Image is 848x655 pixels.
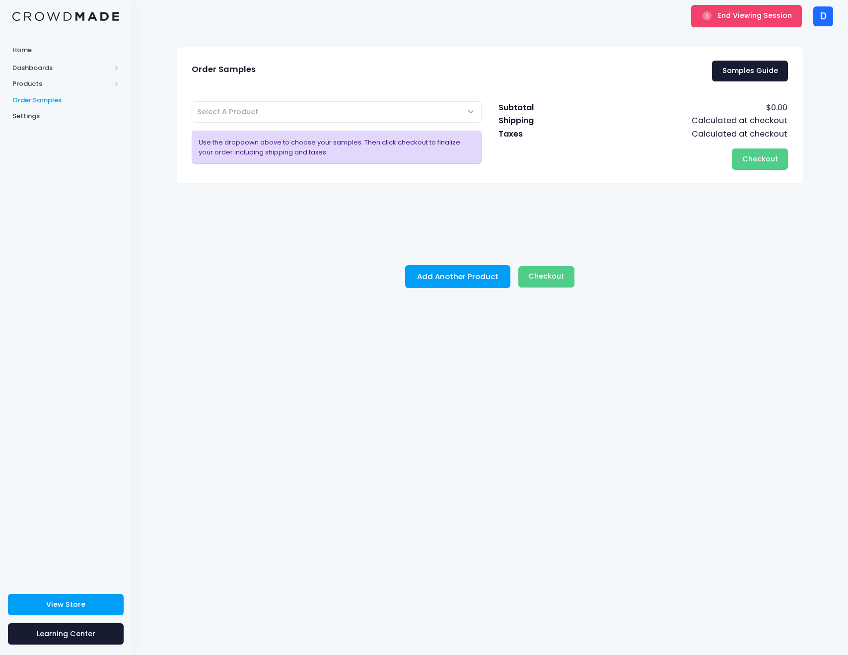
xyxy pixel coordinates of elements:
[12,12,119,21] img: Logo
[498,128,577,141] td: Taxes
[46,599,85,609] span: View Store
[813,6,833,26] div: D
[12,79,111,89] span: Products
[12,111,119,121] span: Settings
[192,101,482,123] span: Select A Product
[577,128,788,141] td: Calculated at checkout
[498,114,577,127] td: Shipping
[405,265,510,288] button: Add Another Product
[192,65,256,74] span: Order Samples
[712,61,788,82] a: Samples Guide
[742,154,778,164] span: Checkout
[8,594,124,615] a: View Store
[197,107,258,117] span: Select A Product
[528,271,564,281] span: Checkout
[577,101,788,114] td: $0.00
[8,623,124,645] a: Learning Center
[12,63,111,73] span: Dashboards
[518,266,574,288] button: Checkout
[192,131,482,164] div: Use the dropdown above to choose your samples. Then click checkout to finalize your order includi...
[718,10,792,20] span: End Viewing Session
[12,45,119,55] span: Home
[577,114,788,127] td: Calculated at checkout
[37,629,95,639] span: Learning Center
[12,95,119,105] span: Order Samples
[691,5,802,27] button: End Viewing Session
[498,101,577,114] td: Subtotal
[732,148,788,170] button: Checkout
